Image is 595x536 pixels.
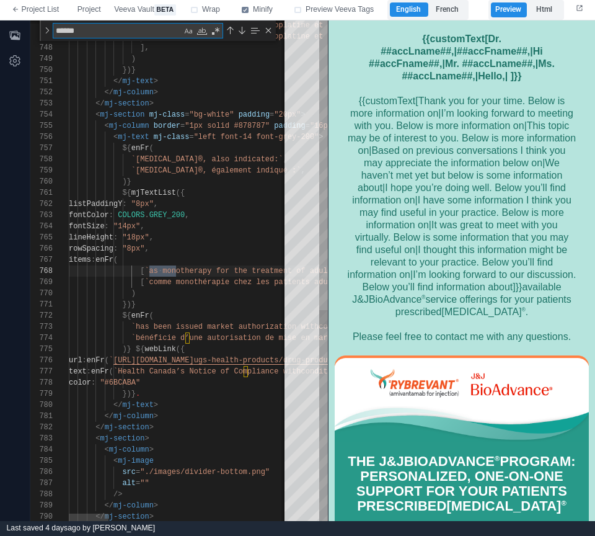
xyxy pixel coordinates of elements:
[136,345,144,354] span: ${
[154,88,158,97] span: >
[149,144,154,153] span: (
[390,2,428,17] label: English
[30,154,53,165] div: 758
[30,511,53,522] div: 790
[95,99,104,108] span: </
[118,211,144,220] span: COLORS
[154,412,158,421] span: >
[149,32,337,41] span: `en association avec le carboplatine et le
[122,311,131,320] span: ${
[109,356,113,365] span: `
[239,110,270,119] span: padding
[42,20,53,41] div: Toggle Replace
[144,345,175,354] span: webLink
[69,222,105,231] span: fontSize
[69,211,109,220] span: fontColor
[176,345,185,354] span: ({
[30,400,53,411] div: 780
[69,256,91,264] span: items
[91,378,95,387] span: :
[30,422,53,433] div: 782
[77,4,101,16] span: Project
[30,467,53,478] div: 786
[30,455,53,467] div: 785
[149,110,185,119] span: mj-class
[105,501,113,510] span: </
[30,132,53,143] div: 756
[144,211,149,220] span: .
[30,120,53,132] div: 755
[122,189,131,197] span: ${
[149,211,185,220] span: GREY_200
[113,222,140,231] span: "14px"
[30,277,53,288] div: 769
[176,266,177,277] textarea: Editor content;Press Alt+F1 for Accessibility Options.
[113,133,118,141] span: <
[185,211,189,220] span: ,
[30,254,53,266] div: 767
[122,244,144,253] span: "8px"
[113,412,154,421] span: mj-column
[306,4,374,16] span: Preview Veeva Tags
[154,133,190,141] span: mj-class
[131,155,283,164] span: `[MEDICAL_DATA]®, also indicated:`
[122,300,136,309] span: })}
[194,356,417,365] span: ugs-health-products/drug-products/notice-complianc
[30,321,53,333] div: 773
[131,289,136,298] span: )
[113,457,118,465] span: <
[87,367,91,376] span: :
[176,189,185,197] span: ({
[118,457,154,465] span: mj-image
[122,479,136,488] span: alt
[149,512,154,521] span: >
[95,434,100,443] span: <
[30,366,53,377] div: 777
[144,278,345,287] span: `comme monothérapie chez les patients adultes
[30,344,53,355] div: 775
[105,122,109,130] span: <
[113,356,194,365] span: [URL][DOMAIN_NAME]
[30,388,53,400] div: 779
[87,356,105,365] span: enFr
[149,445,154,454] span: >
[69,200,122,208] span: listPaddingY
[95,256,113,264] span: enFr
[113,401,122,409] span: </
[30,98,53,109] div: 753
[131,200,154,208] span: "8px"
[109,211,113,220] span: :
[95,423,104,432] span: </
[109,122,149,130] span: mj-column
[30,433,53,444] div: 783
[95,512,104,521] span: </
[131,334,341,342] span: `bénéficie d’une autorisation de mise en marché
[30,109,53,120] div: 754
[69,356,82,365] span: url
[30,87,53,98] div: 752
[113,490,122,499] span: />
[91,256,95,264] span: :
[140,468,270,476] span: "./images/divider-bottom.png"
[30,444,53,455] div: 784
[69,244,113,253] span: rowSpacing
[30,42,53,53] div: 748
[30,187,53,199] div: 761
[113,77,122,86] span: </
[122,233,149,242] span: "18px"
[105,99,149,108] span: mj-section
[113,88,154,97] span: mj-column
[69,367,87,376] span: text
[113,256,118,264] span: (
[196,25,208,37] div: Match Whole Word (⌥⌘W)
[122,401,153,409] span: mj-text
[100,434,144,443] span: mj-section
[248,24,262,37] div: Find in Selection (⌥⌘L)
[30,333,53,344] div: 774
